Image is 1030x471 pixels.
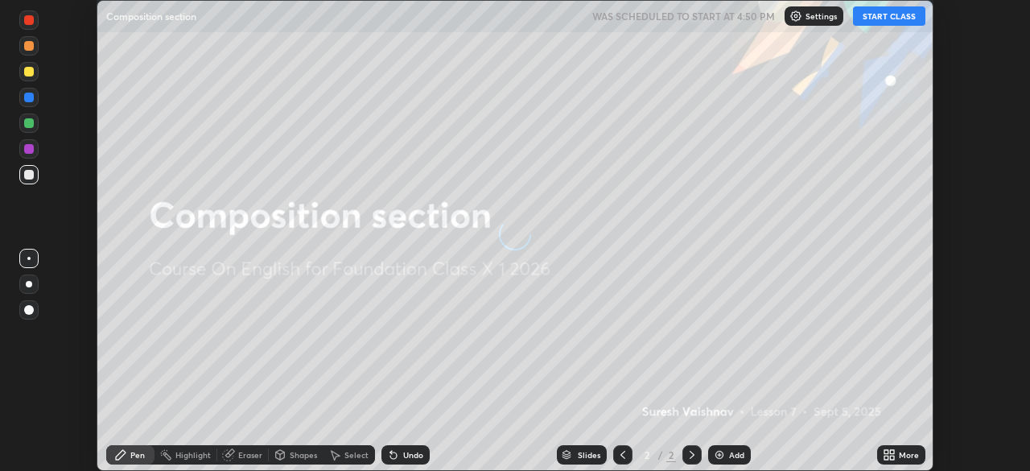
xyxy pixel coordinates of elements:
div: More [899,451,919,459]
div: Pen [130,451,145,459]
div: Select [344,451,369,459]
div: 2 [666,448,676,462]
img: class-settings-icons [789,10,802,23]
div: 2 [639,450,655,460]
div: / [658,450,663,460]
div: Slides [578,451,600,459]
p: Composition section [106,10,196,23]
img: add-slide-button [713,448,726,461]
h5: WAS SCHEDULED TO START AT 4:50 PM [592,9,775,23]
div: Add [729,451,744,459]
p: Settings [805,12,837,20]
div: Undo [403,451,423,459]
button: START CLASS [853,6,925,26]
div: Eraser [238,451,262,459]
div: Highlight [175,451,211,459]
div: Shapes [290,451,317,459]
